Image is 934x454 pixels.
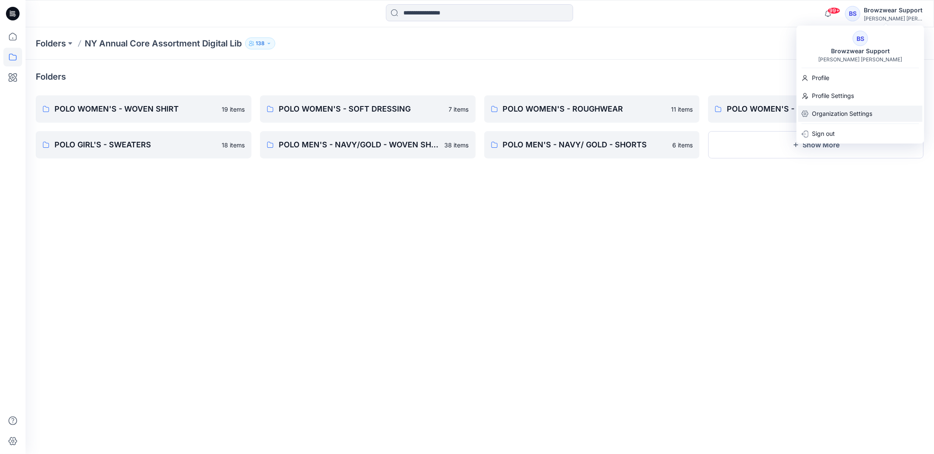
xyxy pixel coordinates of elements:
[54,103,217,115] p: POLO WOMEN'S - WOVEN SHIRT
[36,95,251,123] a: POLO WOMEN'S - WOVEN SHIRT19 items
[864,15,923,22] div: [PERSON_NAME] [PERSON_NAME]
[245,37,275,49] button: 138
[672,141,693,149] p: 6 items
[85,37,242,49] p: NY Annual Core Assortment Digital Lib
[484,95,700,123] a: POLO WOMEN'S - ROUGHWEAR11 items
[845,6,860,21] div: BS
[864,5,923,15] div: Browzwear Support
[36,37,66,49] a: Folders
[445,141,469,149] p: 38 items
[222,141,245,149] p: 18 items
[260,131,476,158] a: POLO MEN'S - NAVY/GOLD - WOVEN SHIRT38 items
[797,106,924,122] a: Organization Settings
[222,105,245,114] p: 19 items
[256,39,265,48] p: 138
[36,72,66,82] h4: Folders
[812,106,872,122] p: Organization Settings
[260,95,476,123] a: POLO WOMEN'S - SOFT DRESSING7 items
[671,105,693,114] p: 11 items
[797,70,924,86] a: Profile
[54,139,217,151] p: POLO GIRL'S - SWEATERS
[708,131,924,158] button: Show More
[279,139,440,151] p: POLO MEN'S - NAVY/GOLD - WOVEN SHIRT
[727,103,890,115] p: POLO WOMEN'S - TAILORING
[36,131,251,158] a: POLO GIRL'S - SWEATERS18 items
[797,88,924,104] a: Profile Settings
[503,103,666,115] p: POLO WOMEN'S - ROUGHWEAR
[449,105,469,114] p: 7 items
[853,31,868,46] div: BS
[812,126,835,142] p: Sign out
[828,7,840,14] span: 99+
[812,70,829,86] p: Profile
[503,139,668,151] p: POLO MEN'S - NAVY/ GOLD - SHORTS
[819,56,903,63] div: [PERSON_NAME] [PERSON_NAME]
[812,88,854,104] p: Profile Settings
[826,46,895,56] div: Browzwear Support
[484,131,700,158] a: POLO MEN'S - NAVY/ GOLD - SHORTS6 items
[279,103,444,115] p: POLO WOMEN'S - SOFT DRESSING
[708,95,924,123] a: POLO WOMEN'S - TAILORING11 items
